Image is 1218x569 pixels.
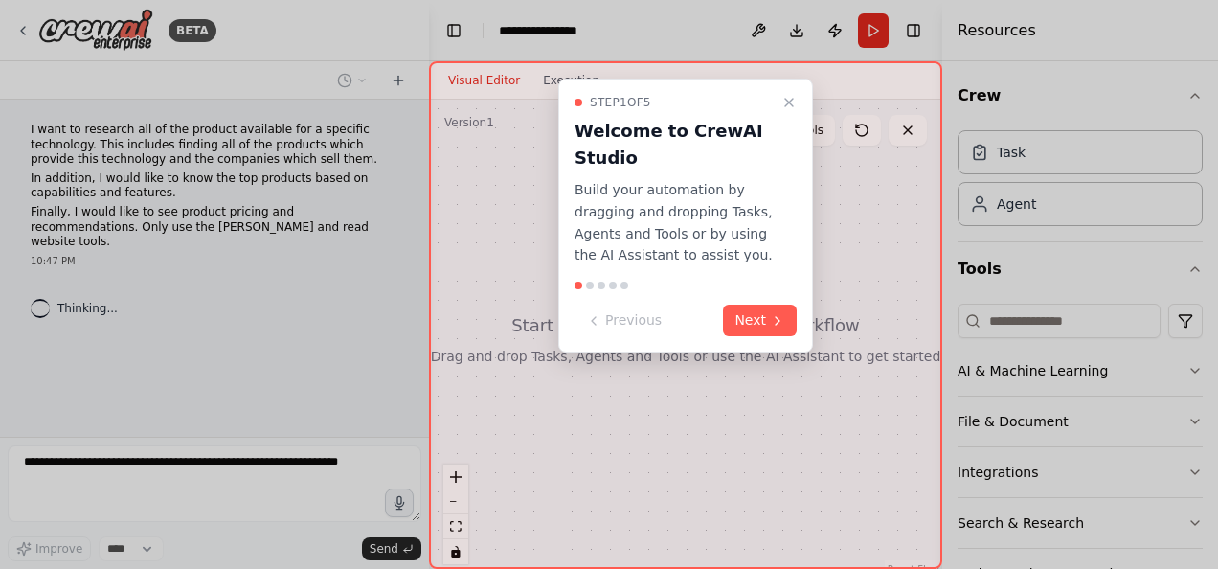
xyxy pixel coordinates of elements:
h3: Welcome to CrewAI Studio [575,118,774,171]
p: Build your automation by dragging and dropping Tasks, Agents and Tools or by using the AI Assista... [575,179,774,266]
button: Close walkthrough [778,91,801,114]
span: Step 1 of 5 [590,95,651,110]
button: Previous [575,305,673,336]
button: Hide left sidebar [440,17,467,44]
button: Next [723,305,797,336]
